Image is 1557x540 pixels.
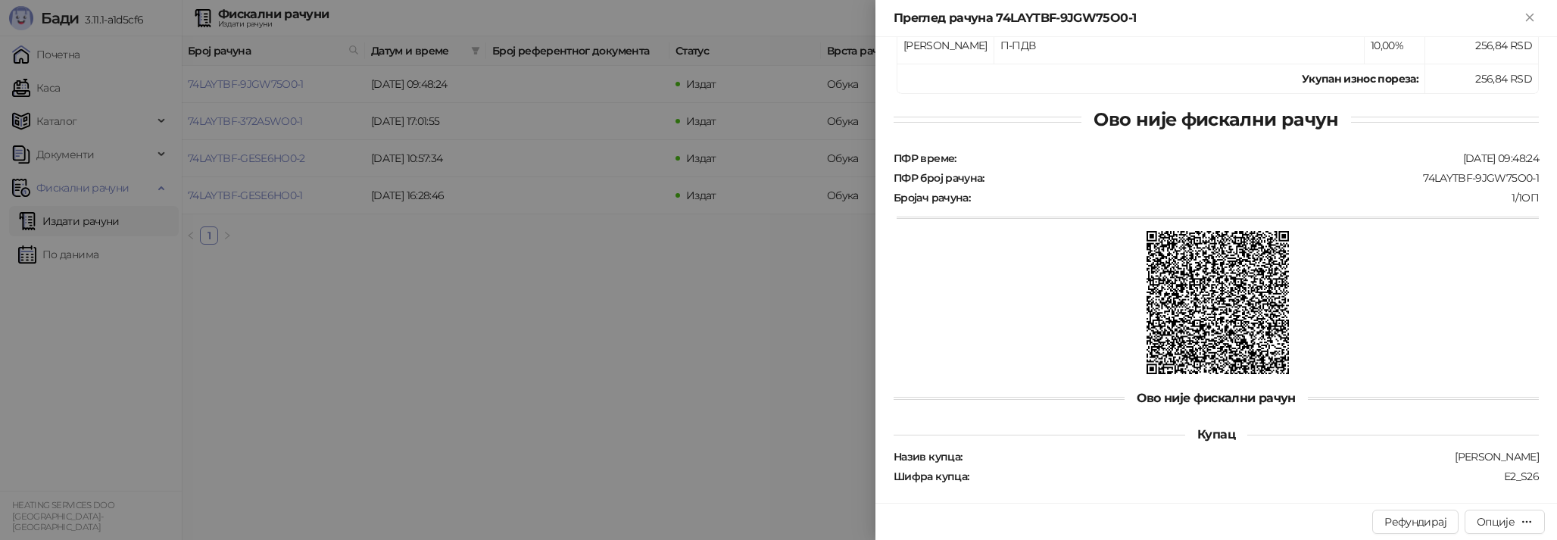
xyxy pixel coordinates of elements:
td: 256,84 RSD [1425,27,1539,64]
td: [PERSON_NAME] [897,27,994,64]
div: 1/1ОП [972,191,1540,204]
strong: ПФР време : [894,151,956,165]
span: Ово није фискални рачун [1081,108,1350,130]
strong: Укупан износ пореза: [1302,72,1418,86]
td: 256,84 RSD [1425,64,1539,94]
button: Close [1521,9,1539,27]
div: Е2_S26 [970,470,1540,483]
button: Опције [1465,510,1545,534]
span: Ово није фискални рачун [1125,391,1307,405]
div: [PERSON_NAME] [963,450,1540,464]
span: Купац [1185,427,1247,442]
strong: Бројач рачуна : [894,191,970,204]
td: 10,00% [1365,27,1425,64]
div: [DATE] 09:48:24 [958,151,1540,165]
strong: Шифра купца : [894,470,969,483]
div: Преглед рачуна 74LAYTBF-9JGW75O0-1 [894,9,1521,27]
div: 74LAYTBF-9JGW75O0-1 [986,171,1540,185]
button: Рефундирај [1372,510,1459,534]
strong: Назив купца : [894,450,962,464]
div: Опције [1477,515,1515,529]
td: П-ПДВ [994,27,1365,64]
img: QR код [1147,231,1290,374]
strong: ПФР број рачуна : [894,171,984,185]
